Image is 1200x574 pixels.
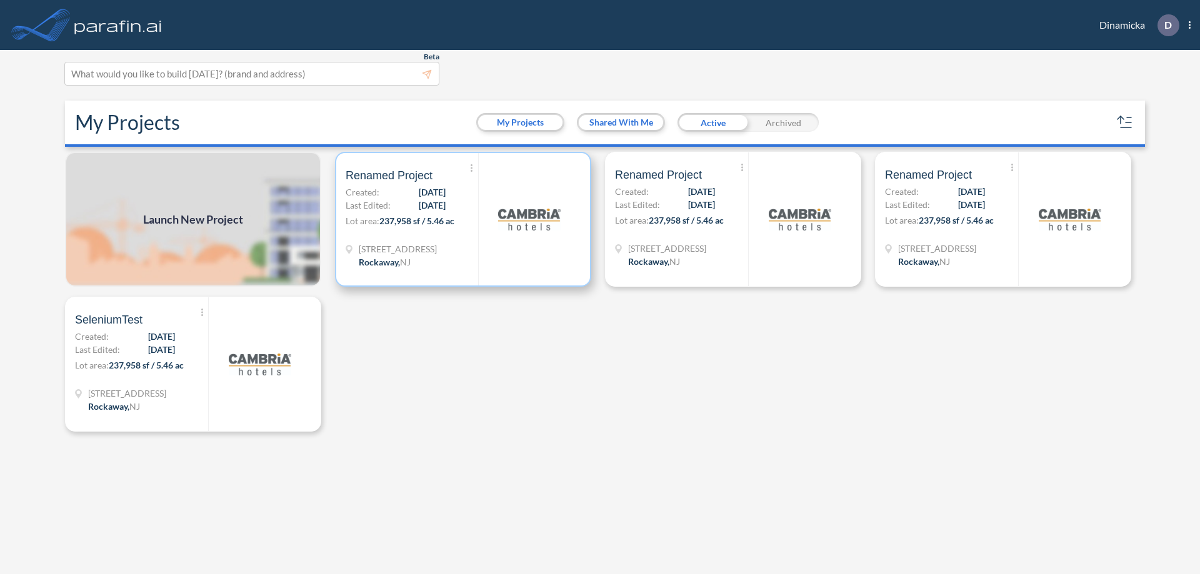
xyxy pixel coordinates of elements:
[579,115,663,130] button: Shared With Me
[143,211,243,228] span: Launch New Project
[75,330,109,343] span: Created:
[748,113,819,132] div: Archived
[400,257,411,267] span: NJ
[75,111,180,134] h2: My Projects
[359,257,400,267] span: Rockaway ,
[769,188,831,250] img: logo
[1164,19,1172,31] p: D
[958,198,985,211] span: [DATE]
[958,185,985,198] span: [DATE]
[359,242,437,255] span: 321 Mt Hope Ave
[346,186,379,199] span: Created:
[88,401,129,412] span: Rockaway ,
[677,113,748,132] div: Active
[346,215,379,226] span: Lot area:
[498,188,561,250] img: logo
[75,360,109,370] span: Lot area:
[688,198,715,211] span: [DATE]
[885,215,919,225] span: Lot area:
[419,186,446,199] span: [DATE]
[649,215,724,225] span: 237,958 sf / 5.46 ac
[898,242,976,255] span: 321 Mt Hope Ave
[88,387,166,400] span: 321 Mt Hope Ave
[478,115,562,130] button: My Projects
[688,185,715,198] span: [DATE]
[919,215,994,225] span: 237,958 sf / 5.46 ac
[898,255,950,268] div: Rockaway, NJ
[885,167,972,182] span: Renamed Project
[1039,188,1101,250] img: logo
[75,343,120,356] span: Last Edited:
[615,215,649,225] span: Lot area:
[419,199,446,212] span: [DATE]
[628,256,669,267] span: Rockaway ,
[615,198,660,211] span: Last Edited:
[75,312,142,327] span: SeleniumTest
[65,152,321,287] a: Launch New Project
[148,330,175,343] span: [DATE]
[939,256,950,267] span: NJ
[229,333,291,395] img: logo
[898,256,939,267] span: Rockaway ,
[615,185,649,198] span: Created:
[65,152,321,287] img: add
[379,215,454,226] span: 237,958 sf / 5.46 ac
[885,185,919,198] span: Created:
[1081,14,1191,36] div: Dinamicka
[72,12,164,37] img: logo
[88,400,140,413] div: Rockaway, NJ
[669,256,680,267] span: NJ
[359,255,411,269] div: Rockaway, NJ
[885,198,930,211] span: Last Edited:
[129,401,140,412] span: NJ
[1115,112,1135,132] button: sort
[346,168,432,183] span: Renamed Project
[628,255,680,268] div: Rockaway, NJ
[615,167,702,182] span: Renamed Project
[148,343,175,356] span: [DATE]
[109,360,184,370] span: 237,958 sf / 5.46 ac
[628,242,706,255] span: 321 Mt Hope Ave
[346,199,391,212] span: Last Edited:
[424,52,439,62] span: Beta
